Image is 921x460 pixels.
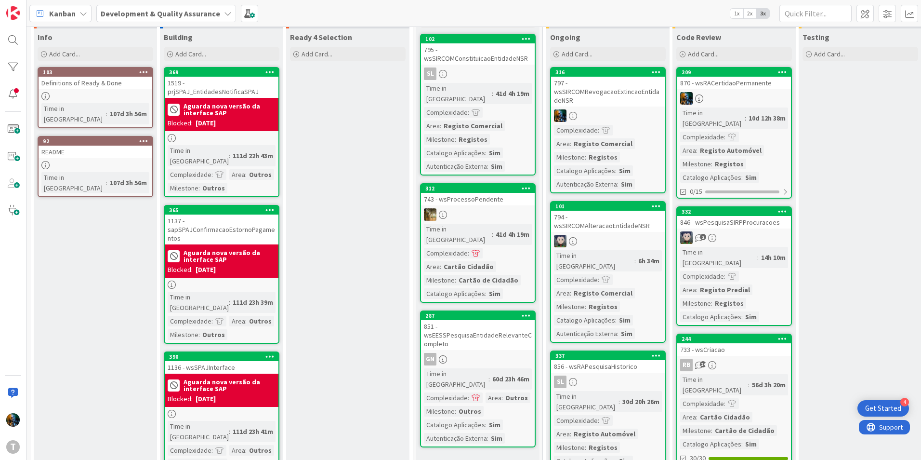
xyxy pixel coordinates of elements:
div: Sim [743,172,759,183]
div: Milestone [554,442,585,453]
b: Aguarda nova versão da interface SAP [184,249,276,263]
span: : [487,161,488,172]
div: Outros [200,329,227,340]
div: 337 [551,352,665,360]
div: Milestone [168,329,198,340]
span: Building [164,32,193,42]
span: : [229,426,230,437]
div: Registos [712,159,746,169]
div: Milestone [680,159,711,169]
div: Get Started [865,404,901,413]
div: 733 - wsCriacao [677,343,791,356]
div: JC [677,92,791,105]
span: : [748,379,750,390]
div: 92README [39,137,152,158]
div: Area [680,412,696,422]
div: 312 [425,185,535,192]
span: 0/15 [690,187,702,197]
div: Registo Automóvel [571,429,638,439]
span: : [598,125,599,135]
div: 1136 - wsSPAJInterface [165,361,278,374]
div: Registo Predial [697,284,752,295]
div: Sim [618,328,635,339]
div: Catalogo Aplicações [554,165,615,176]
div: Sim [488,433,505,444]
span: Add Card... [688,50,719,58]
div: RB [680,359,693,371]
span: : [570,288,571,298]
div: Milestone [554,301,585,312]
div: Outros [456,406,484,417]
span: Add Card... [49,50,80,58]
div: 316 [551,68,665,77]
span: : [455,406,456,417]
div: Complexidade [424,107,468,118]
span: 24 [700,361,706,367]
div: 1519 - prjSPAJ_EntidadesNotificaSPAJ [165,77,278,98]
div: Area [554,138,570,149]
div: Blocked: [168,394,193,404]
div: Autenticação Externa [554,179,617,189]
div: Sim [487,148,503,158]
div: Autenticação Externa [424,433,487,444]
div: 332846 - wsPesquisaSIRPProcuracoes [677,207,791,229]
span: Add Card... [562,50,592,58]
span: : [485,148,487,158]
b: Aguarda nova versão da interface SAP [184,379,276,392]
span: : [245,445,247,456]
div: 101 [555,203,665,210]
div: 92 [43,138,152,145]
div: Area [424,121,440,131]
div: 107d 3h 56m [107,108,149,119]
div: 287851 - wsEESSPesquisaEntidadeRelevanteCompleto [421,311,535,350]
div: Registo Comercial [441,121,505,131]
span: : [468,107,469,118]
span: Info [38,32,53,42]
span: 3x [756,9,769,18]
span: : [741,172,743,183]
div: Blocked: [168,265,193,275]
div: 6h 34m [636,256,662,266]
div: 102 [425,36,535,42]
div: Area [229,169,245,180]
div: Time in [GEOGRAPHIC_DATA] [424,224,492,245]
div: 1137 - sapSPAJConfirmacaoEstornoPagamentos [165,215,278,244]
div: 332 [682,208,791,215]
div: Catalogo Aplicações [554,315,615,325]
div: 794 - wsSIRCOMAlteracaoEntidadeNSR [551,211,665,232]
div: 795 - wsSIRCOMConstituicaoEntidadeNSR [421,43,535,65]
div: Catalogo Aplicações [424,288,485,299]
span: : [492,88,493,99]
div: Sim [617,315,633,325]
div: 244733 - wsCriacao [677,335,791,356]
div: 312743 - wsProcessoPendente [421,184,535,205]
div: 14h 10m [759,252,788,263]
div: 30d 20h 26m [620,396,662,407]
div: [DATE] [196,265,216,275]
div: 3691519 - prjSPAJ_EntidadesNotificaSPAJ [165,68,278,98]
div: Sim [487,419,503,430]
div: Time in [GEOGRAPHIC_DATA] [41,103,106,124]
div: Registos [586,301,620,312]
div: Complexidade [168,169,211,180]
span: : [615,315,617,325]
div: Time in [GEOGRAPHIC_DATA] [168,145,229,166]
div: Registos [586,442,620,453]
div: Time in [GEOGRAPHIC_DATA] [424,83,492,104]
input: Quick Filter... [779,5,852,22]
div: Complexidade [554,415,598,426]
div: Time in [GEOGRAPHIC_DATA] [554,391,618,412]
div: Area [554,429,570,439]
div: 103Definitions of Ready & Done [39,68,152,89]
img: JC [424,208,436,221]
div: 365 [169,207,278,214]
div: Complexidade [554,274,598,285]
span: : [198,183,200,193]
span: : [211,445,213,456]
div: 244 [677,335,791,343]
span: : [618,396,620,407]
div: Time in [GEOGRAPHIC_DATA] [680,108,745,129]
span: : [585,301,586,312]
span: : [711,298,712,309]
div: Blocked: [168,118,193,128]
